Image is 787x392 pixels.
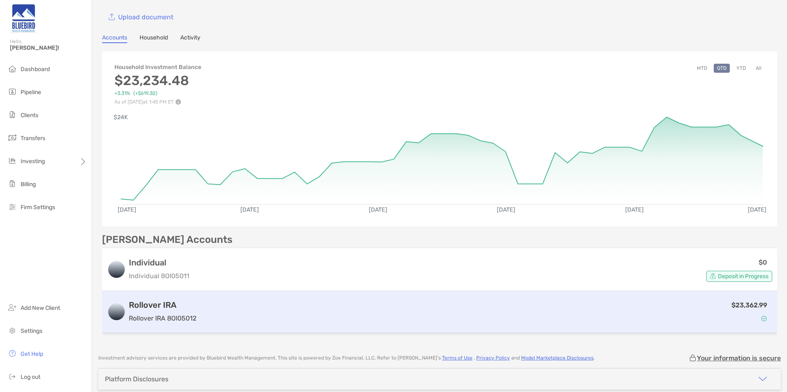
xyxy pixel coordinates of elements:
h3: $23,234.48 [114,73,201,88]
p: Investment advisory services are provided by Bluebird Wealth Management . This site is powered by... [98,355,595,361]
button: All [752,64,765,73]
span: Settings [21,327,42,334]
text: $24K [114,114,128,121]
p: $0 [759,257,767,267]
text: [DATE] [497,206,515,213]
img: pipeline icon [7,87,17,97]
img: transfers icon [7,133,17,143]
img: investing icon [7,156,17,166]
img: Zoe Logo [10,3,37,33]
span: ( +$619.30 ) [133,90,157,97]
h3: Rollover IRA [129,300,196,310]
text: [DATE] [748,206,766,213]
img: add_new_client icon [7,302,17,312]
img: get-help icon [7,348,17,358]
img: button icon [109,14,115,21]
a: Model Marketplace Disclosures [521,355,594,361]
img: Performance Info [175,99,181,105]
span: Deposit in Progress [718,274,768,279]
span: Dashboard [21,66,50,73]
span: Add New Client [21,304,60,311]
button: MTD [694,64,710,73]
p: Your information is secure [697,354,781,362]
img: Account Status icon [710,273,716,279]
a: Privacy Policy [476,355,510,361]
img: logo account [108,261,125,278]
p: Rollover IRA 8OI05012 [129,313,196,323]
a: Household [140,34,168,43]
span: Investing [21,158,45,165]
img: logo account [108,304,125,320]
img: clients icon [7,110,17,120]
img: firm-settings icon [7,202,17,212]
text: [DATE] [240,206,259,213]
span: Transfers [21,135,45,142]
img: billing icon [7,179,17,189]
p: Individual 8OI05011 [129,271,189,281]
p: [PERSON_NAME] Accounts [102,235,233,245]
img: Account Status icon [761,316,767,321]
span: Pipeline [21,89,41,96]
a: Terms of Use [442,355,473,361]
button: YTD [733,64,749,73]
span: Clients [21,112,38,119]
text: [DATE] [625,206,644,213]
a: Activity [180,34,200,43]
text: [DATE] [369,206,387,213]
span: Get Help [21,350,43,357]
span: +3.31% [114,90,130,97]
span: Firm Settings [21,204,55,211]
text: [DATE] [118,206,136,213]
span: Billing [21,181,36,188]
img: dashboard icon [7,64,17,74]
img: logout icon [7,371,17,381]
img: settings icon [7,325,17,335]
button: QTD [714,64,730,73]
span: [PERSON_NAME]! [10,44,87,51]
p: $23,362.99 [731,300,767,310]
span: Log out [21,374,40,380]
p: As of [DATE] at 1:45 PM ET [114,99,201,105]
h3: Individual [129,258,189,267]
h4: Household Investment Balance [114,64,201,71]
a: Accounts [102,34,127,43]
a: Upload document [102,8,179,26]
img: icon arrow [758,374,768,384]
div: Platform Disclosures [105,375,168,383]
